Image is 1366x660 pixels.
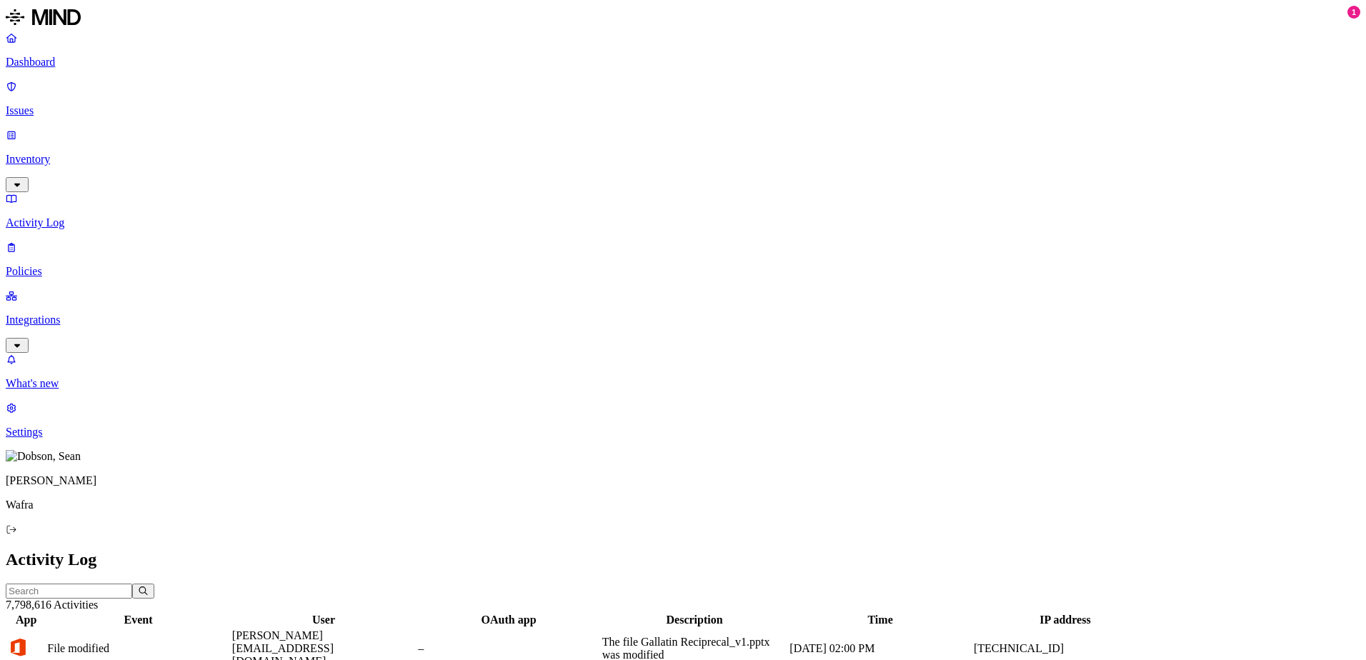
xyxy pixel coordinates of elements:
div: IP address [974,614,1157,626]
div: Time [789,614,971,626]
p: Policies [6,265,1360,278]
p: Activity Log [6,216,1360,229]
div: User [232,614,416,626]
p: Dashboard [6,56,1360,69]
div: File modified [47,642,229,655]
a: Issues [6,80,1360,117]
a: Dashboard [6,31,1360,69]
div: [TECHNICAL_ID] [974,642,1157,655]
p: Settings [6,426,1360,439]
h2: Activity Log [6,550,1360,569]
a: Integrations [6,289,1360,351]
div: Event [47,614,229,626]
span: [DATE] 02:00 PM [789,642,874,654]
p: Inventory [6,153,1360,166]
a: What's new [6,353,1360,390]
p: Wafra [6,499,1360,511]
div: App [8,614,44,626]
img: MIND [6,6,81,29]
p: Integrations [6,314,1360,326]
div: OAuth app [418,614,599,626]
a: Activity Log [6,192,1360,229]
div: 1 [1347,6,1360,19]
div: Description [602,614,787,626]
a: Settings [6,401,1360,439]
span: – [418,642,424,654]
p: Issues [6,104,1360,117]
img: Dobson, Sean [6,450,81,463]
a: Policies [6,241,1360,278]
a: MIND [6,6,1360,31]
p: What's new [6,377,1360,390]
span: 7,798,616 Activities [6,599,98,611]
input: Search [6,584,132,599]
a: Inventory [6,129,1360,190]
img: office-365.svg [8,637,28,657]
